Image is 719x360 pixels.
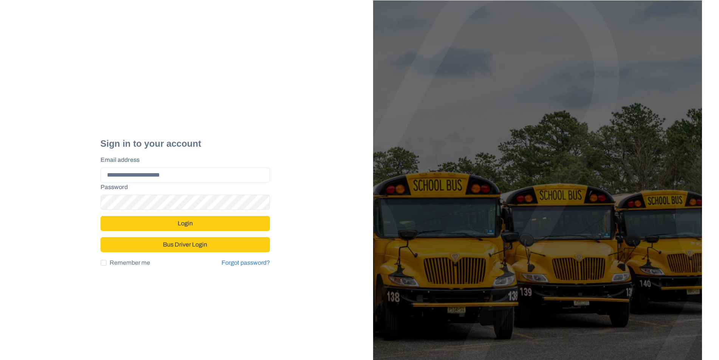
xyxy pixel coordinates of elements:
label: Password [101,183,265,192]
h2: Sign in to your account [101,138,270,149]
button: Bus Driver Login [101,237,270,252]
label: Email address [101,155,265,164]
span: Remember me [110,258,150,267]
button: Login [101,216,270,231]
a: Forgot password? [222,258,270,267]
a: Forgot password? [222,259,270,266]
a: Bus Driver Login [101,238,270,244]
